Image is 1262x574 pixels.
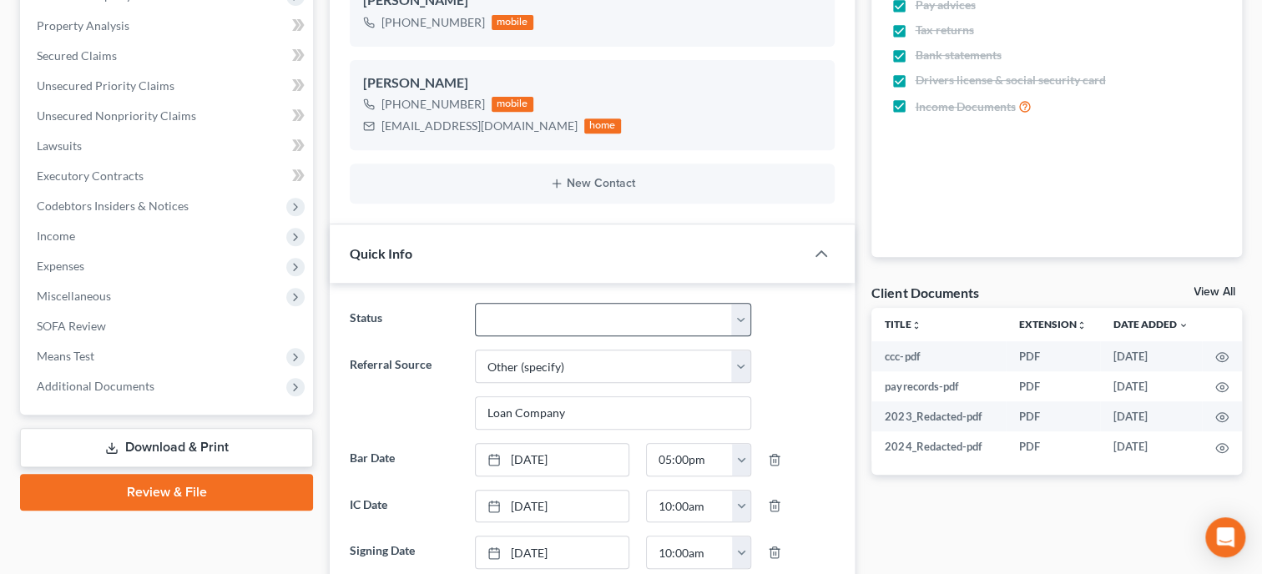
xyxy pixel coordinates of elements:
span: Secured Claims [37,48,117,63]
td: [DATE] [1100,341,1202,371]
span: Additional Documents [37,379,154,393]
a: Download & Print [20,428,313,467]
td: PDF [1006,401,1100,431]
a: [DATE] [476,491,628,522]
div: [EMAIL_ADDRESS][DOMAIN_NAME] [381,118,578,134]
a: Property Analysis [23,11,313,41]
a: Date Added expand_more [1113,318,1189,330]
span: Expenses [37,259,84,273]
td: payrecords-pdf [871,371,1006,401]
a: Executory Contracts [23,161,313,191]
a: SOFA Review [23,311,313,341]
div: [PHONE_NUMBER] [381,14,485,31]
span: Quick Info [350,245,412,261]
a: Unsecured Priority Claims [23,71,313,101]
span: Unsecured Priority Claims [37,78,174,93]
i: expand_more [1179,320,1189,330]
input: -- : -- [647,536,733,568]
a: [DATE] [476,444,628,476]
span: Executory Contracts [37,169,144,183]
label: Bar Date [341,443,467,476]
a: View All [1194,286,1235,298]
a: Lawsuits [23,131,313,161]
td: PDF [1006,371,1100,401]
div: mobile [492,97,533,112]
div: mobile [492,15,533,30]
a: Titleunfold_more [885,318,921,330]
i: unfold_more [911,320,921,330]
div: home [584,118,621,133]
td: PDF [1006,431,1100,461]
div: Client Documents [871,284,978,301]
input: -- : -- [647,491,733,522]
span: Lawsuits [37,138,82,153]
span: Tax returns [915,22,973,38]
span: Property Analysis [37,18,129,33]
a: Secured Claims [23,41,313,71]
span: Income [37,229,75,243]
label: IC Date [341,490,467,523]
div: [PHONE_NUMBER] [381,96,485,113]
span: Income Documents [915,98,1015,115]
input: Other Referral Source [476,397,750,429]
a: Unsecured Nonpriority Claims [23,101,313,131]
span: Drivers license & social security card [915,72,1105,88]
button: New Contact [363,177,821,190]
td: ccc-pdf [871,341,1006,371]
i: unfold_more [1077,320,1087,330]
span: Codebtors Insiders & Notices [37,199,189,213]
label: Referral Source [341,350,467,430]
td: [DATE] [1100,401,1202,431]
td: [DATE] [1100,431,1202,461]
span: Bank statements [915,47,1001,63]
td: PDF [1006,341,1100,371]
td: 2024_Redacted-pdf [871,431,1006,461]
label: Status [341,303,467,336]
span: SOFA Review [37,319,106,333]
td: [DATE] [1100,371,1202,401]
a: [DATE] [476,536,628,568]
span: Means Test [37,349,94,363]
span: Miscellaneous [37,289,111,303]
a: Extensionunfold_more [1019,318,1087,330]
a: Review & File [20,474,313,511]
label: Signing Date [341,536,467,569]
div: Open Intercom Messenger [1205,517,1245,557]
input: -- : -- [647,444,733,476]
span: Unsecured Nonpriority Claims [37,108,196,123]
td: 2023_Redacted-pdf [871,401,1006,431]
div: [PERSON_NAME] [363,73,821,93]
